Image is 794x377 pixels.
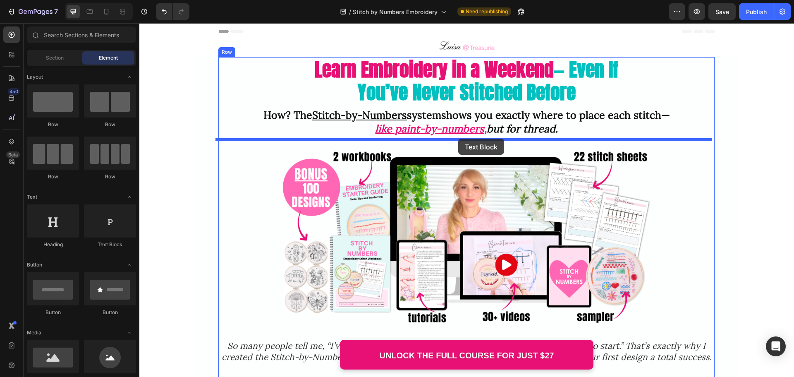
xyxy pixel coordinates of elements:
span: Button [27,261,42,269]
div: Heading [27,241,79,248]
div: Publish [746,7,767,16]
span: Element [99,54,118,62]
span: Toggle open [123,258,136,271]
button: Save [708,3,736,20]
span: Toggle open [123,326,136,339]
button: 7 [3,3,62,20]
span: Text [27,193,37,201]
div: 450 [8,88,20,95]
span: Need republishing [466,8,508,15]
div: Open Intercom Messenger [766,336,786,356]
div: Row [27,173,79,180]
div: Row [84,121,136,128]
div: Undo/Redo [156,3,189,20]
div: Button [84,309,136,316]
input: Search Sections & Elements [27,26,136,43]
span: Section [46,54,64,62]
span: / [349,7,351,16]
div: Button [27,309,79,316]
iframe: To enrich screen reader interactions, please activate Accessibility in Grammarly extension settings [139,23,794,377]
button: Publish [739,3,774,20]
span: Media [27,329,41,336]
div: Row [84,173,136,180]
p: 7 [54,7,58,17]
div: Row [27,121,79,128]
div: Text Block [84,241,136,248]
span: Stitch by Numbers Embroidery [353,7,438,16]
span: Save [715,8,729,15]
span: Layout [27,73,43,81]
div: Beta [6,151,20,158]
span: Toggle open [123,70,136,84]
span: Toggle open [123,190,136,204]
